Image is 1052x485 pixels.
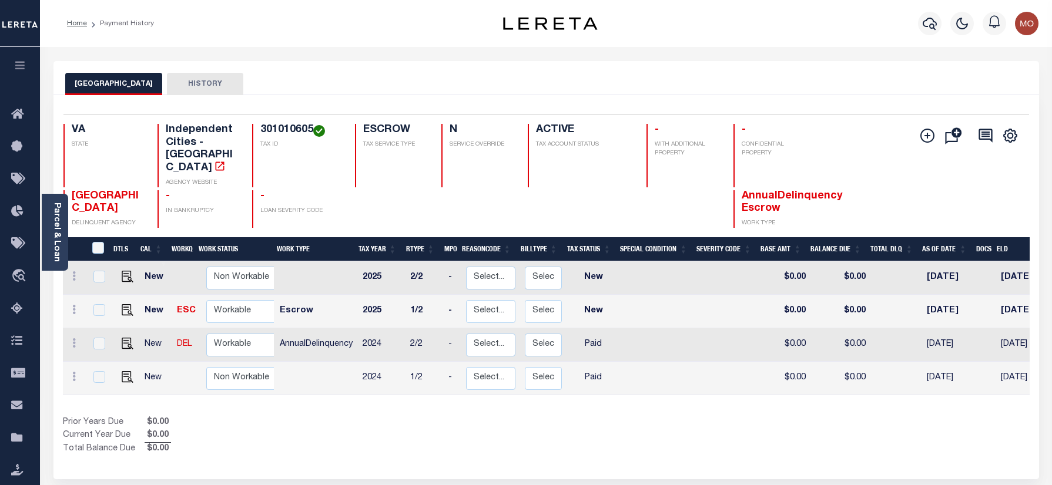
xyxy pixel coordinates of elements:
[1015,12,1038,35] img: svg+xml;base64,PHN2ZyB4bWxucz0iaHR0cDovL3d3dy53My5vcmcvMjAwMC9zdmciIHBvaW50ZXItZXZlbnRzPSJub25lIi...
[260,207,341,215] p: LOAN SEVERITY CODE
[917,237,971,261] th: As of Date: activate to sort column ascending
[140,328,172,362] td: New
[145,429,171,442] span: $0.00
[72,219,144,228] p: DELINQUENT AGENCY
[567,328,620,362] td: Paid
[358,295,406,328] td: 2025
[806,237,866,261] th: Balance Due: activate to sort column ascending
[260,124,341,137] h4: 301010605
[971,237,992,261] th: Docs
[996,261,1046,295] td: [DATE]
[996,328,1046,362] td: [DATE]
[52,203,61,262] a: Parcel & Loan
[742,124,746,135] span: -
[358,362,406,395] td: 2024
[760,261,810,295] td: $0.00
[562,237,616,261] th: Tax Status: activate to sort column ascending
[358,261,406,295] td: 2025
[567,362,620,395] td: Paid
[444,362,461,395] td: -
[177,340,192,348] a: DEL
[145,443,171,456] span: $0.00
[810,362,870,395] td: $0.00
[275,328,358,362] td: AnnualDelinquency
[136,237,167,261] th: CAL: activate to sort column ascending
[145,416,171,429] span: $0.00
[922,362,976,395] td: [DATE]
[72,124,144,137] h4: VA
[406,328,444,362] td: 2/2
[756,237,806,261] th: Base Amt: activate to sort column ascending
[450,124,514,137] h4: N
[810,261,870,295] td: $0.00
[63,429,145,442] td: Current Year Due
[992,237,1045,261] th: ELD: activate to sort column ascending
[63,237,85,261] th: &nbsp;&nbsp;&nbsp;&nbsp;&nbsp;&nbsp;&nbsp;&nbsp;&nbsp;&nbsp;
[615,237,692,261] th: Special Condition: activate to sort column ascending
[567,295,620,328] td: New
[363,124,427,137] h4: ESCROW
[503,17,597,30] img: logo-dark.svg
[167,73,243,95] button: HISTORY
[450,140,514,149] p: SERVICE OVERRIDE
[260,140,341,149] p: TAX ID
[922,295,976,328] td: [DATE]
[194,237,274,261] th: Work Status
[742,219,814,228] p: WORK TYPE
[140,362,172,395] td: New
[922,328,976,362] td: [DATE]
[742,191,843,214] span: AnnualDelinquency Escrow
[406,295,444,328] td: 1/2
[354,237,401,261] th: Tax Year: activate to sort column ascending
[177,307,196,315] a: ESC
[166,207,238,215] p: IN BANKRUPTCY
[109,237,136,261] th: DTLS
[358,328,406,362] td: 2024
[275,295,358,328] td: Escrow
[11,269,30,284] i: travel_explore
[406,362,444,395] td: 1/2
[363,140,427,149] p: TAX SERVICE TYPE
[85,237,109,261] th: &nbsp;
[65,73,162,95] button: [GEOGRAPHIC_DATA]
[444,328,461,362] td: -
[692,237,756,261] th: Severity Code: activate to sort column ascending
[166,191,170,201] span: -
[760,362,810,395] td: $0.00
[444,261,461,295] td: -
[63,443,145,456] td: Total Balance Due
[655,140,719,158] p: WITH ADDITIONAL PROPERTY
[167,237,194,261] th: WorkQ
[516,237,562,261] th: BillType: activate to sort column ascending
[72,140,144,149] p: STATE
[922,261,976,295] td: [DATE]
[406,261,444,295] td: 2/2
[260,191,264,201] span: -
[72,191,139,214] span: [GEOGRAPHIC_DATA]
[996,362,1046,395] td: [DATE]
[996,295,1046,328] td: [DATE]
[440,237,457,261] th: MPO
[742,140,814,158] p: CONFIDENTIAL PROPERTY
[272,237,354,261] th: Work Type
[140,295,172,328] td: New
[810,328,870,362] td: $0.00
[140,261,172,295] td: New
[166,124,238,174] h4: Independent Cities - [GEOGRAPHIC_DATA]
[166,178,238,187] p: AGENCY WEBSITE
[401,237,440,261] th: RType: activate to sort column ascending
[536,124,632,137] h4: ACTIVE
[760,328,810,362] td: $0.00
[457,237,516,261] th: ReasonCode: activate to sort column ascending
[536,140,632,149] p: TAX ACCOUNT STATUS
[655,124,659,135] span: -
[866,237,917,261] th: Total DLQ: activate to sort column ascending
[67,20,87,27] a: Home
[760,295,810,328] td: $0.00
[567,261,620,295] td: New
[63,416,145,429] td: Prior Years Due
[87,18,154,29] li: Payment History
[810,295,870,328] td: $0.00
[444,295,461,328] td: -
